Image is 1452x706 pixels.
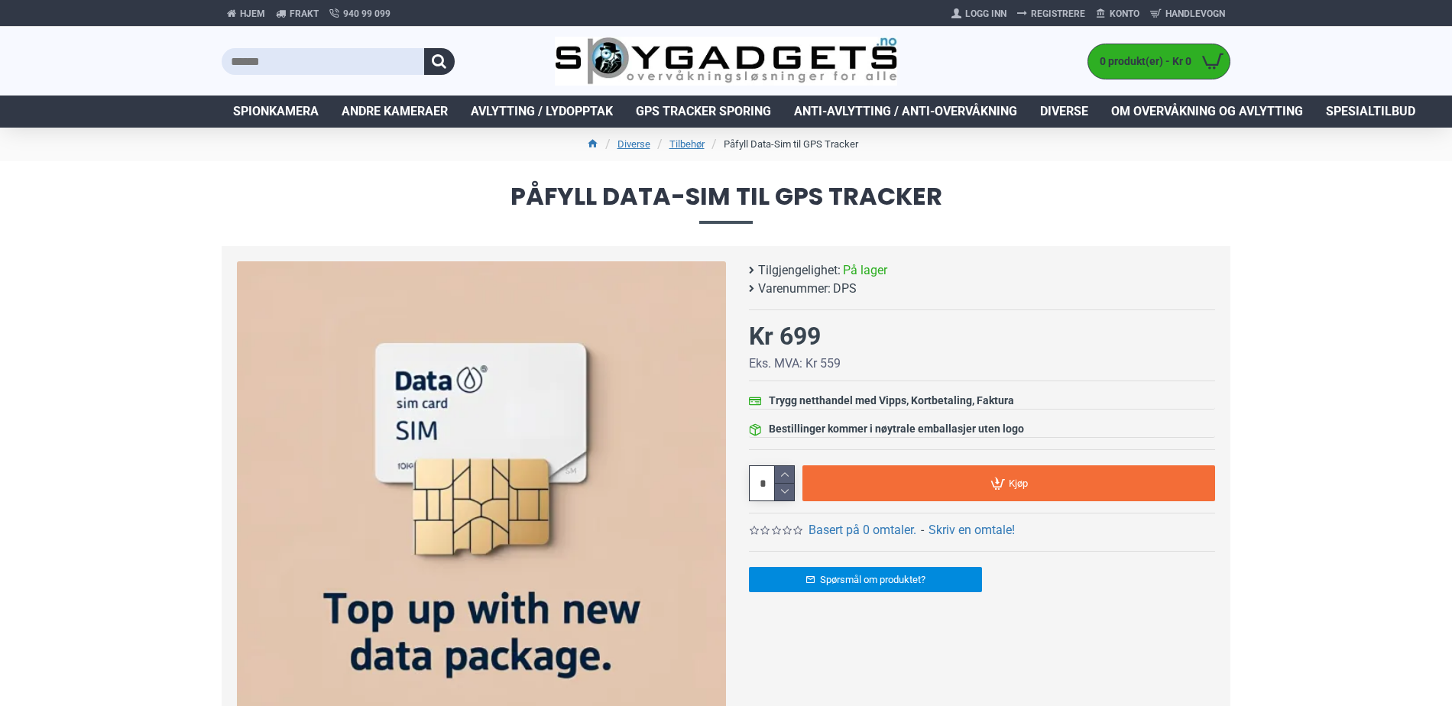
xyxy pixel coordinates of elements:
[222,96,330,128] a: Spionkamera
[1029,96,1100,128] a: Diverse
[669,137,705,152] a: Tilbehør
[783,96,1029,128] a: Anti-avlytting / Anti-overvåkning
[1040,102,1088,121] span: Diverse
[1111,102,1303,121] span: Om overvåkning og avlytting
[555,37,898,86] img: SpyGadgets.no
[843,261,887,280] span: På lager
[749,567,982,592] a: Spørsmål om produktet?
[1091,2,1145,26] a: Konto
[929,521,1015,539] a: Skriv en omtale!
[921,523,924,537] b: -
[1088,53,1195,70] span: 0 produkt(er) - Kr 0
[290,7,319,21] span: Frakt
[636,102,771,121] span: GPS Tracker Sporing
[459,96,624,128] a: Avlytting / Lydopptak
[222,184,1230,223] span: Påfyll Data-Sim til GPS Tracker
[809,521,916,539] a: Basert på 0 omtaler.
[1012,2,1091,26] a: Registrere
[1110,7,1139,21] span: Konto
[1009,478,1028,488] span: Kjøp
[769,421,1024,437] div: Bestillinger kommer i nøytrale emballasjer uten logo
[1326,102,1415,121] span: Spesialtilbud
[617,137,650,152] a: Diverse
[1088,44,1230,79] a: 0 produkt(er) - Kr 0
[749,318,821,355] div: Kr 699
[758,261,841,280] b: Tilgjengelighet:
[1100,96,1314,128] a: Om overvåkning og avlytting
[471,102,613,121] span: Avlytting / Lydopptak
[330,96,459,128] a: Andre kameraer
[1165,7,1225,21] span: Handlevogn
[769,393,1014,409] div: Trygg netthandel med Vipps, Kortbetaling, Faktura
[240,7,265,21] span: Hjem
[1314,96,1427,128] a: Spesialtilbud
[758,280,831,298] b: Varenummer:
[233,102,319,121] span: Spionkamera
[343,7,391,21] span: 940 99 099
[794,102,1017,121] span: Anti-avlytting / Anti-overvåkning
[946,2,1012,26] a: Logg Inn
[342,102,448,121] span: Andre kameraer
[965,7,1006,21] span: Logg Inn
[1145,2,1230,26] a: Handlevogn
[1031,7,1085,21] span: Registrere
[833,280,857,298] span: DPS
[624,96,783,128] a: GPS Tracker Sporing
